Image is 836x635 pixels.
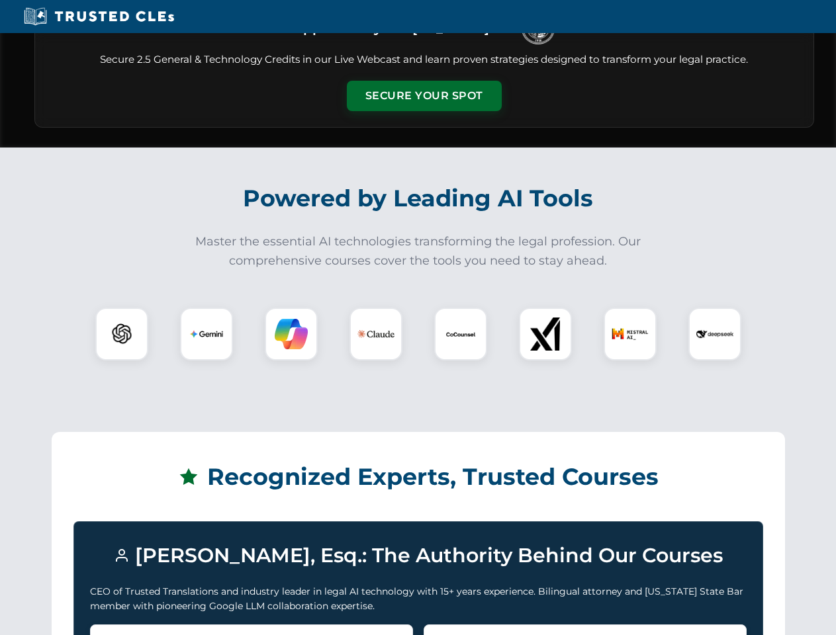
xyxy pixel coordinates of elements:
[190,317,223,351] img: Gemini Logo
[73,454,763,500] h2: Recognized Experts, Trusted Courses
[52,175,785,222] h2: Powered by Leading AI Tools
[357,316,395,353] img: Claude Logo
[696,316,733,353] img: DeepSeek Logo
[187,232,650,271] p: Master the essential AI technologies transforming the legal profession. Our comprehensive courses...
[349,308,402,360] div: Claude
[90,584,747,614] p: CEO of Trusted Translations and industry leader in legal AI technology with 15+ years experience....
[434,308,487,360] div: CoCounsel
[20,7,178,26] img: Trusted CLEs
[688,308,741,360] div: DeepSeek
[444,317,477,351] img: CoCounsel Logo
[103,315,141,353] img: ChatGPT Logo
[180,308,233,360] div: Gemini
[95,308,148,360] div: ChatGPT
[604,308,657,360] div: Mistral AI
[51,52,798,67] p: Secure 2.5 General & Technology Credits in our Live Webcast and learn proven strategies designed ...
[612,316,649,353] img: Mistral AI Logo
[265,308,318,360] div: Copilot
[519,308,572,360] div: xAI
[347,81,502,111] button: Secure Your Spot
[275,317,308,351] img: Copilot Logo
[90,538,747,573] h3: [PERSON_NAME], Esq.: The Authority Behind Our Courses
[529,317,562,351] img: xAI Logo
